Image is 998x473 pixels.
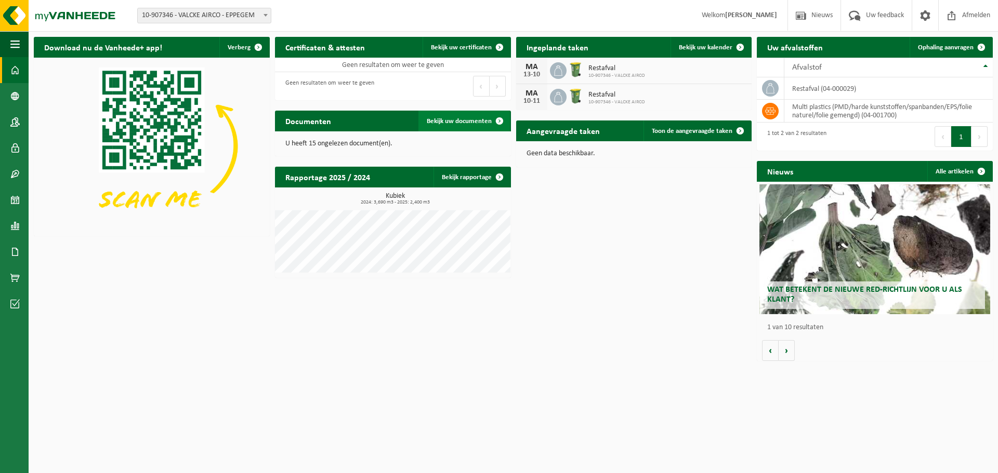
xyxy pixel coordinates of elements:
[521,71,542,78] div: 13-10
[588,64,645,73] span: Restafval
[918,44,974,51] span: Ophaling aanvragen
[784,77,993,100] td: restafval (04-000029)
[767,286,962,304] span: Wat betekent de nieuwe RED-richtlijn voor u als klant?
[138,8,271,23] span: 10-907346 - VALCKE AIRCO - EPPEGEM
[521,63,542,71] div: MA
[34,37,173,57] h2: Download nu de Vanheede+ app!
[280,200,511,205] span: 2024: 3,690 m3 - 2025: 2,400 m3
[275,37,375,57] h2: Certificaten & attesten
[34,58,270,234] img: Download de VHEPlus App
[910,37,992,58] a: Ophaling aanvragen
[759,184,991,314] a: Wat betekent de nieuwe RED-richtlijn voor u als klant?
[779,340,795,361] button: Volgende
[767,324,988,331] p: 1 van 10 resultaten
[784,100,993,123] td: multi plastics (PMD/harde kunststoffen/spanbanden/EPS/folie naturel/folie gemengd) (04-001700)
[516,120,610,141] h2: Aangevraagde taken
[588,73,645,79] span: 10-907346 - VALCKE AIRCO
[521,98,542,105] div: 10-11
[567,61,584,78] img: WB-0240-HPE-GN-50
[567,87,584,105] img: WB-0240-HPE-GN-50
[285,140,501,147] p: U heeft 15 ongelezen document(en).
[490,76,506,97] button: Next
[521,89,542,98] div: MA
[679,44,732,51] span: Bekijk uw kalender
[725,11,777,19] strong: [PERSON_NAME]
[516,37,599,57] h2: Ingeplande taken
[137,8,271,23] span: 10-907346 - VALCKE AIRCO - EPPEGEM
[527,150,742,157] p: Geen data beschikbaar.
[762,340,779,361] button: Vorige
[280,193,511,205] h3: Kubiek
[275,58,511,72] td: Geen resultaten om weer te geven
[652,128,732,134] span: Toon de aangevraagde taken
[671,37,751,58] a: Bekijk uw kalender
[434,167,510,187] a: Bekijk rapportage
[431,44,492,51] span: Bekijk uw certificaten
[757,161,804,181] h2: Nieuws
[427,118,492,125] span: Bekijk uw documenten
[971,126,988,147] button: Next
[275,111,342,131] h2: Documenten
[473,76,490,97] button: Previous
[644,120,751,141] a: Toon de aangevraagde taken
[280,75,374,98] div: Geen resultaten om weer te geven
[588,99,645,105] span: 10-907346 - VALCKE AIRCO
[228,44,251,51] span: Verberg
[275,167,380,187] h2: Rapportage 2025 / 2024
[935,126,951,147] button: Previous
[951,126,971,147] button: 1
[762,125,826,148] div: 1 tot 2 van 2 resultaten
[418,111,510,131] a: Bekijk uw documenten
[927,161,992,182] a: Alle artikelen
[423,37,510,58] a: Bekijk uw certificaten
[792,63,822,72] span: Afvalstof
[757,37,833,57] h2: Uw afvalstoffen
[588,91,645,99] span: Restafval
[219,37,269,58] button: Verberg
